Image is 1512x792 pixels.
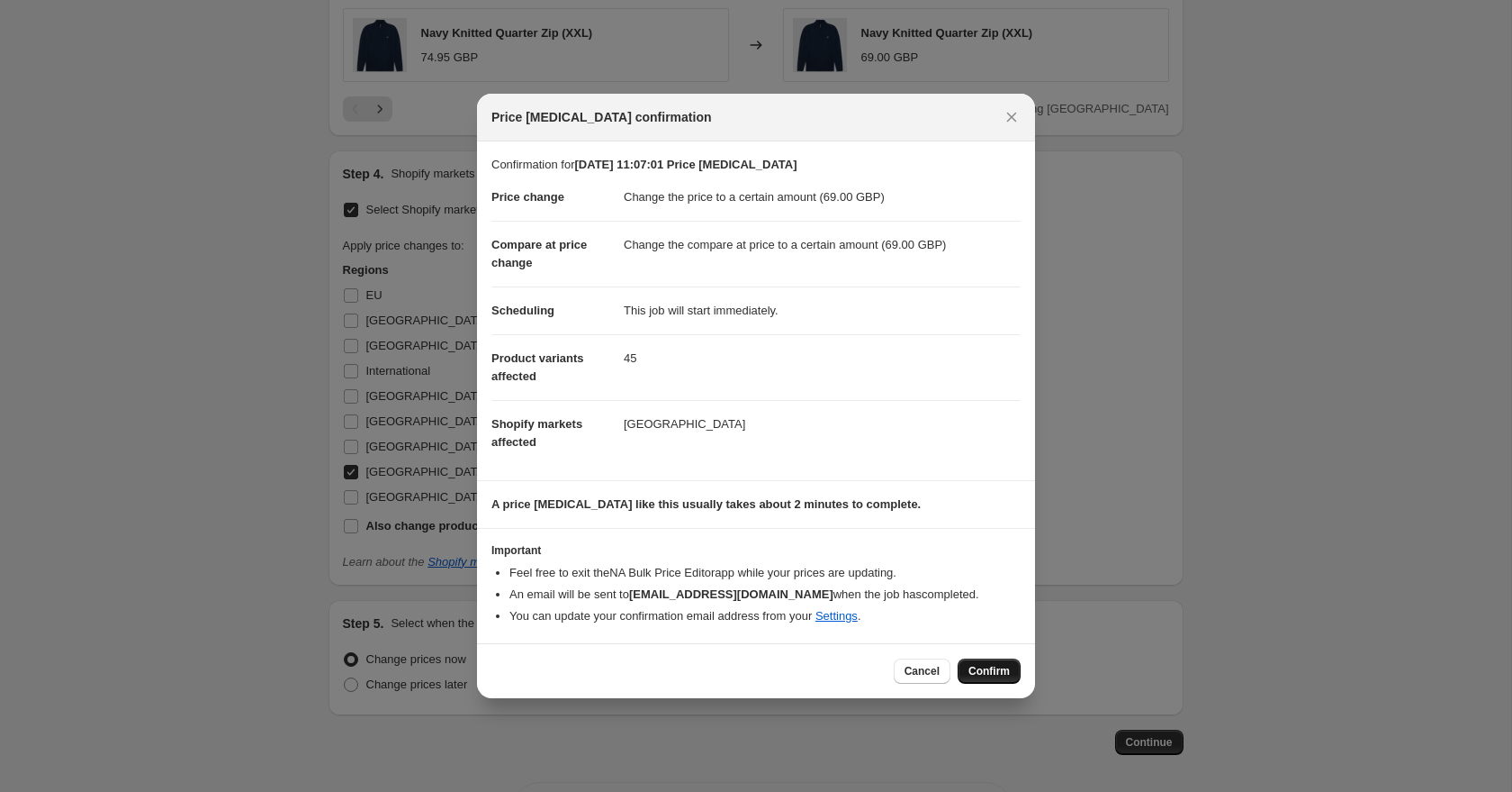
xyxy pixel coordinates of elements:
[624,174,1021,221] dd: Change the price to a certain amount (69.00 GBP)
[968,664,1010,678] span: Confirm
[574,158,796,171] b: [DATE] 11:07:01 Price [MEDICAL_DATA]
[624,221,1021,269] dd: Change the compare at price to a certain amount (69.00 GBP)
[894,659,950,684] button: Cancel
[629,587,833,601] b: [EMAIL_ADDRESS][DOMAIN_NAME]
[509,564,1021,582] li: Feel free to exit the NA Bulk Price Editor app while your prices are updating.
[815,609,858,623] a: Settings
[999,105,1024,130] button: Close
[624,287,1021,334] dd: This job will start immediately.
[491,238,587,269] span: Compare at price change
[624,400,1021,448] dd: [GEOGRAPHIC_DATA]
[491,156,1021,174] p: Confirmation for
[491,190,564,204] span: Price change
[491,497,921,511] b: A price [MEDICAL_DATA] like this usually takes about 2 minutes to complete.
[904,664,940,678] span: Cancel
[491,417,582,449] span: Shopify markets affected
[509,607,1021,625] li: You can update your confirmation email address from your .
[491,351,584,383] span: Product variants affected
[491,543,1021,558] h3: Important
[958,659,1021,684] button: Confirm
[624,334,1021,382] dd: 45
[491,304,554,317] span: Scheduling
[491,108,712,126] span: Price [MEDICAL_DATA] confirmation
[509,586,1021,604] li: An email will be sent to when the job has completed .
